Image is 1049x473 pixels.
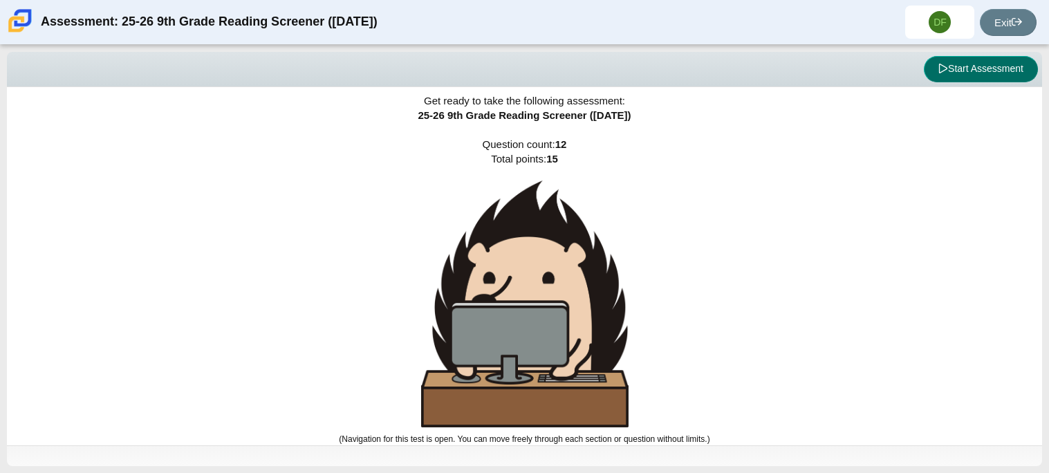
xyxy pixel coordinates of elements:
span: 25-26 9th Grade Reading Screener ([DATE]) [418,109,631,121]
span: Get ready to take the following assessment: [424,95,625,106]
img: Carmen School of Science & Technology [6,6,35,35]
span: DF [934,17,947,27]
b: 12 [555,138,567,150]
img: hedgehog-behind-computer-large.png [421,180,629,427]
a: Exit [980,9,1037,36]
a: Carmen School of Science & Technology [6,26,35,37]
span: Question count: Total points: [339,138,709,444]
button: Start Assessment [924,56,1038,82]
div: Assessment: 25-26 9th Grade Reading Screener ([DATE]) [41,6,378,39]
small: (Navigation for this test is open. You can move freely through each section or question without l... [339,434,709,444]
b: 15 [546,153,558,165]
